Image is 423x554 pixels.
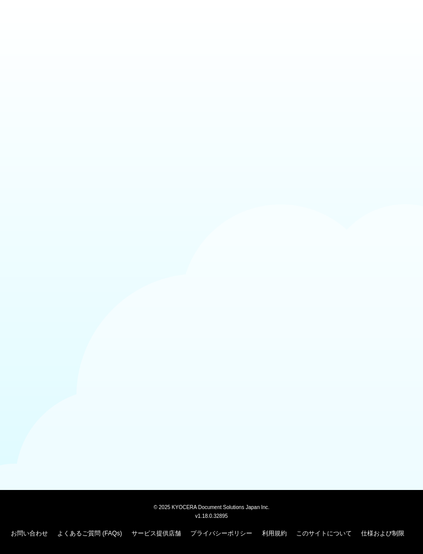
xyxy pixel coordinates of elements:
a: サービス提供店舗 [132,530,181,537]
span: v1.18.0.32895 [195,513,227,519]
a: 仕様および制限 [361,530,404,537]
a: このサイトについて [296,530,352,537]
a: お問い合わせ [11,530,48,537]
a: プライバシーポリシー [190,530,252,537]
a: 利用規約 [262,530,287,537]
span: © 2025 KYOCERA Document Solutions Japan Inc. [154,503,270,510]
a: よくあるご質問 (FAQs) [57,530,122,537]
